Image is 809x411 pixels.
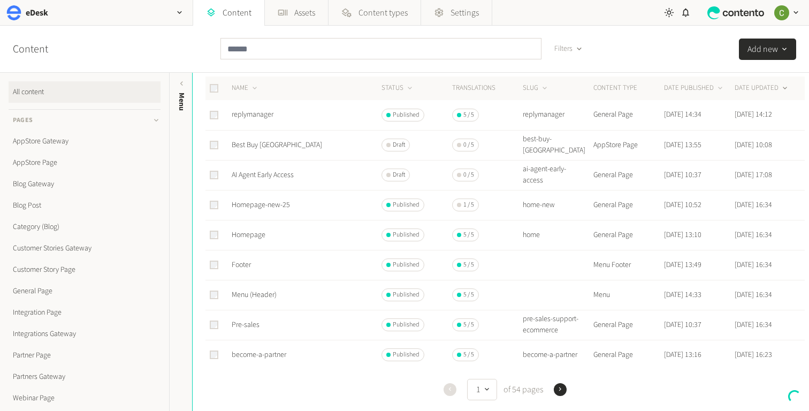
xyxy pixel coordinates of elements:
td: home [522,220,593,250]
td: Menu Footer [593,250,663,280]
a: Integration Page [9,302,161,323]
a: Pre-sales [232,319,260,330]
a: Category (Blog) [9,216,161,238]
td: home-new [522,190,593,220]
a: Partners Gateway [9,366,161,387]
a: Best Buy [GEOGRAPHIC_DATA] [232,140,322,150]
td: pre-sales-support-ecommerce [522,310,593,340]
time: [DATE] 16:34 [735,319,772,330]
td: best-buy-[GEOGRAPHIC_DATA] [522,130,593,160]
time: [DATE] 14:33 [664,290,701,300]
td: General Page [593,190,663,220]
time: [DATE] 16:34 [735,200,772,210]
span: 5 / 5 [463,320,474,330]
a: Footer [232,260,251,270]
span: 5 / 5 [463,350,474,360]
time: [DATE] 13:10 [664,230,701,240]
time: [DATE] 14:34 [664,109,701,120]
button: SLUG [523,83,549,94]
h2: eDesk [26,6,48,19]
th: Translations [452,77,522,100]
button: Add new [739,39,796,60]
span: Published [393,260,419,270]
a: Blog Gateway [9,173,161,195]
img: Chloe Ryan [774,5,789,20]
span: 0 / 5 [463,170,474,180]
a: Partner Page [9,345,161,366]
a: All content [9,81,161,103]
td: ai-agent-early-access [522,160,593,190]
span: 5 / 5 [463,110,474,120]
td: General Page [593,340,663,370]
a: Webinar Page [9,387,161,409]
span: Published [393,230,419,240]
time: [DATE] 13:49 [664,260,701,270]
img: eDesk [6,5,21,20]
time: [DATE] 13:16 [664,349,701,360]
button: DATE UPDATED [735,83,789,94]
th: CONTENT TYPE [593,77,663,100]
span: 5 / 5 [463,230,474,240]
span: 5 / 5 [463,290,474,300]
time: [DATE] 16:34 [735,230,772,240]
span: 0 / 5 [463,140,474,150]
time: [DATE] 16:34 [735,260,772,270]
button: 1 [467,379,497,400]
time: [DATE] 16:23 [735,349,772,360]
a: replymanager [232,109,273,120]
td: General Page [593,160,663,190]
span: Content types [358,6,408,19]
td: replymanager [522,100,593,130]
button: NAME [232,83,259,94]
time: [DATE] 14:12 [735,109,772,120]
time: [DATE] 17:08 [735,170,772,180]
td: become-a-partner [522,340,593,370]
span: Filters [554,43,573,55]
a: Homepage-new-25 [232,200,290,210]
span: Published [393,110,419,120]
span: Draft [393,170,405,180]
a: AppStore Page [9,152,161,173]
time: [DATE] 10:37 [664,319,701,330]
td: General Page [593,310,663,340]
a: AppStore Gateway [9,131,161,152]
a: Homepage [232,230,265,240]
h2: Content [13,41,73,57]
a: Customer Story Page [9,259,161,280]
span: Published [393,320,419,330]
time: [DATE] 10:52 [664,200,701,210]
button: STATUS [381,83,414,94]
span: Published [393,200,419,210]
td: Menu [593,280,663,310]
span: Published [393,350,419,360]
a: Menu (Header) [232,290,277,300]
a: Integrations Gateway [9,323,161,345]
a: AI Agent Early Access [232,170,294,180]
td: General Page [593,100,663,130]
time: [DATE] 10:37 [664,170,701,180]
a: Blog Post [9,195,161,216]
button: DATE PUBLISHED [664,83,724,94]
button: Filters [546,38,591,59]
td: General Page [593,220,663,250]
span: of 54 pages [501,383,543,396]
span: Pages [13,116,33,125]
span: Menu [176,93,187,111]
a: General Page [9,280,161,302]
td: AppStore Page [593,130,663,160]
span: Settings [451,6,479,19]
a: become-a-partner [232,349,286,360]
time: [DATE] 16:34 [735,290,772,300]
time: [DATE] 10:08 [735,140,772,150]
span: Draft [393,140,405,150]
span: 5 / 5 [463,260,474,270]
span: 1 / 5 [463,200,474,210]
time: [DATE] 13:55 [664,140,701,150]
span: Published [393,290,419,300]
a: Customer Stories Gateway [9,238,161,259]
